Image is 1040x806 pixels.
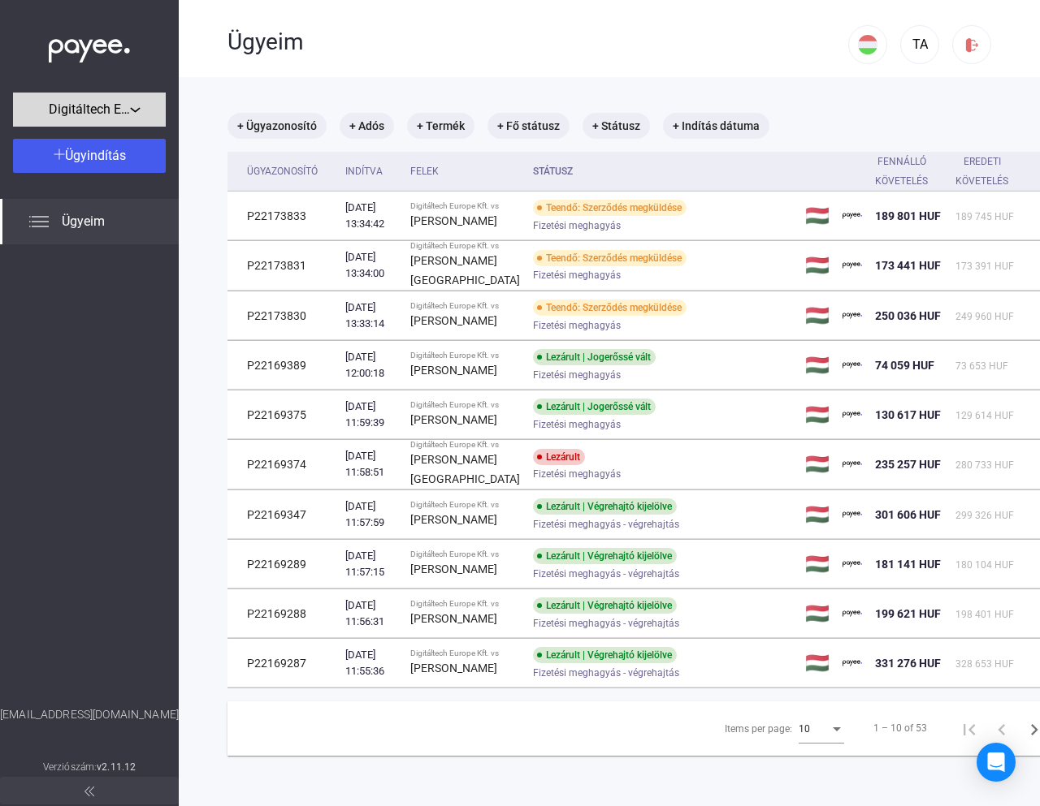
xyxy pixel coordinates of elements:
[247,162,332,181] div: Ügyazonosító
[345,200,397,232] div: [DATE] 13:34:42
[533,316,621,335] span: Fizetési meghagyás
[533,349,656,365] div: Lezárult | Jogerőssé vált
[955,360,1008,372] span: 73 653 HUF
[843,356,862,375] img: payee-logo
[247,162,318,181] div: Ügyazonosító
[227,390,339,439] td: P22169375
[799,718,844,738] mat-select: Items per page:
[955,510,1014,521] span: 299 326 HUF
[533,399,656,415] div: Lezárult | Jogerőssé vált
[858,35,877,54] img: HU
[13,93,166,127] button: Digitáltech Europe Kft.
[799,540,836,588] td: 🇭🇺
[97,761,136,773] strong: v2.11.12
[955,609,1014,620] span: 198 401 HUF
[533,564,679,584] span: Fizetési meghagyás - végrehajtás
[410,413,497,426] strong: [PERSON_NAME]
[906,35,934,54] div: TA
[875,152,928,191] div: Fennálló követelés
[843,206,862,226] img: payee-logo
[955,410,1014,421] span: 129 614 HUF
[843,653,862,673] img: payee-logo
[843,306,862,325] img: payee-logo
[955,152,1023,191] div: Eredeti követelés
[875,657,941,670] span: 331 276 HUF
[843,256,862,275] img: payee-logo
[799,291,836,340] td: 🇭🇺
[410,241,520,251] div: Digitáltech Europe Kft. vs
[953,712,986,744] button: First page
[345,548,397,580] div: [DATE] 11:57:15
[843,405,862,425] img: payee-logo
[955,211,1014,222] span: 189 745 HUF
[345,300,397,332] div: [DATE] 13:33:14
[533,365,621,385] span: Fizetési meghagyás
[875,558,941,571] span: 181 141 HUF
[345,162,397,181] div: Indítva
[345,399,397,431] div: [DATE] 11:59:39
[843,554,862,574] img: payee-logo
[410,649,520,658] div: Digitáltech Europe Kft. vs
[13,139,166,173] button: Ügyindítás
[952,25,991,64] button: logout-red
[410,513,497,526] strong: [PERSON_NAME]
[227,291,339,340] td: P22173830
[875,309,941,322] span: 250 036 HUF
[875,508,941,521] span: 301 606 HUF
[799,723,810,735] span: 10
[410,453,520,485] strong: [PERSON_NAME][GEOGRAPHIC_DATA]
[533,515,679,534] span: Fizetési meghagyás - végrehajtás
[345,249,397,282] div: [DATE] 13:34:00
[533,614,679,633] span: Fizetési meghagyás - végrehajtás
[875,408,941,421] span: 130 617 HUF
[964,37,981,54] img: logout-red
[410,562,497,575] strong: [PERSON_NAME]
[799,490,836,539] td: 🇭🇺
[799,341,836,390] td: 🇭🇺
[875,259,941,272] span: 173 441 HUF
[410,500,520,510] div: Digitáltech Europe Kft. vs
[410,351,520,360] div: Digitáltech Europe Kft. vs
[410,162,520,181] div: Felek
[345,647,397,679] div: [DATE] 11:55:36
[487,113,570,139] mat-chip: + Fő státusz
[410,364,497,377] strong: [PERSON_NAME]
[410,201,520,211] div: Digitáltech Europe Kft. vs
[799,192,836,240] td: 🇭🇺
[227,540,339,588] td: P22169289
[410,440,520,450] div: Digitáltech Europe Kft. vs
[227,589,339,638] td: P22169288
[583,113,650,139] mat-chip: + Státusz
[407,113,474,139] mat-chip: + Termék
[977,743,1016,782] div: Open Intercom Messenger
[227,241,339,291] td: P22173831
[410,314,497,327] strong: [PERSON_NAME]
[875,607,941,620] span: 199 621 HUF
[533,200,687,216] div: Teendő: Szerződés megküldése
[875,458,941,471] span: 235 257 HUF
[227,341,339,390] td: P22169389
[526,152,799,192] th: Státusz
[410,612,497,625] strong: [PERSON_NAME]
[799,589,836,638] td: 🇭🇺
[955,311,1014,322] span: 249 960 HUF
[875,359,934,372] span: 74 059 HUF
[410,400,520,410] div: Digitáltech Europe Kft. vs
[345,162,383,181] div: Indítva
[533,216,621,235] span: Fizetési meghagyás
[54,149,65,160] img: plus-white.svg
[345,448,397,481] div: [DATE] 11:58:51
[227,28,848,56] div: Ügyeim
[533,548,677,564] div: Lezárult | Végrehajtó kijelölve
[227,192,339,240] td: P22173833
[410,599,520,609] div: Digitáltech Europe Kft. vs
[345,597,397,630] div: [DATE] 11:56:31
[65,148,126,163] span: Ügyindítás
[799,639,836,687] td: 🇭🇺
[725,719,792,739] div: Items per page:
[843,505,862,524] img: payee-logo
[62,212,105,231] span: Ügyeim
[533,265,621,285] span: Fizetési meghagyás
[49,100,130,119] span: Digitáltech Europe Kft.
[955,152,1008,191] div: Eredeti követelés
